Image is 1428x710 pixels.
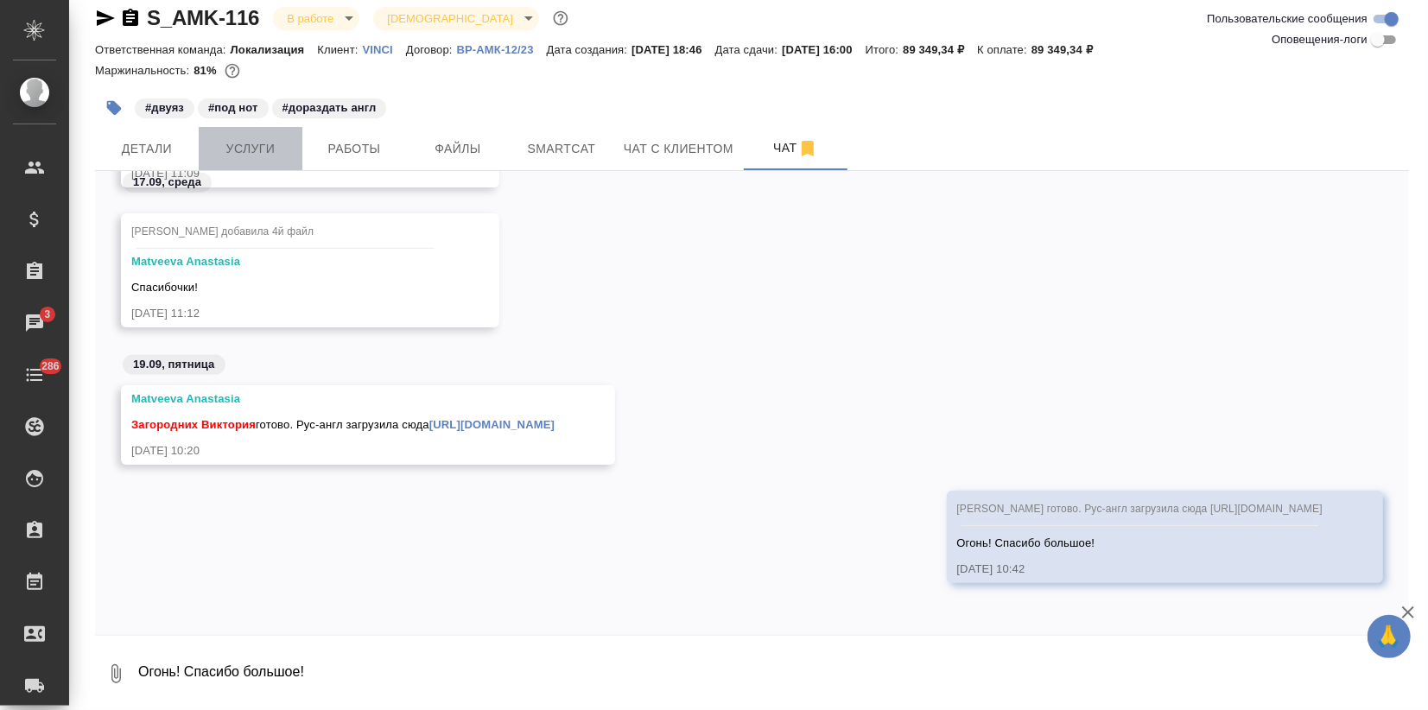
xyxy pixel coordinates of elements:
[145,99,184,117] p: #двуяз
[105,138,188,160] span: Детали
[1207,10,1368,28] span: Пользовательские сообщения
[131,253,439,270] div: Matveeva Anastasia
[133,99,196,114] span: двуяз
[131,418,555,431] span: готово. Рус-англ загрузила сюда
[382,11,517,26] button: [DEMOGRAPHIC_DATA]
[34,306,60,323] span: 3
[95,43,231,56] p: Ответственная команда:
[196,99,270,114] span: под нот
[31,358,70,375] span: 286
[715,43,782,56] p: Дата сдачи:
[363,43,406,56] p: VINCI
[147,6,259,29] a: S_AMK-116
[131,418,256,431] span: Загородних Виктория
[373,7,538,30] div: В работе
[624,138,733,160] span: Чат с клиентом
[1368,615,1411,658] button: 🙏
[133,356,215,373] p: 19.09, пятница
[957,536,1095,549] span: Огонь! Спасибо большое!
[133,174,201,191] p: 17.09, среда
[957,561,1323,578] div: [DATE] 10:42
[782,43,866,56] p: [DATE] 16:00
[1272,31,1368,48] span: Оповещения-логи
[95,89,133,127] button: Добавить тэг
[903,43,977,56] p: 89 349,34 ₽
[131,390,555,408] div: Matveeva Anastasia
[95,64,194,77] p: Маржинальность:
[4,301,65,345] a: 3
[1031,43,1106,56] p: 89 349,34 ₽
[957,503,1323,515] span: [PERSON_NAME] готово. Рус-англ загрузила сюда [URL][DOMAIN_NAME]
[797,138,818,159] svg: Отписаться
[194,64,220,77] p: 81%
[120,8,141,29] button: Скопировать ссылку
[4,353,65,396] a: 286
[231,43,318,56] p: Локализация
[520,138,603,160] span: Smartcat
[977,43,1031,56] p: К оплате:
[282,11,339,26] button: В работе
[631,43,715,56] p: [DATE] 18:46
[131,442,555,460] div: [DATE] 10:20
[273,7,359,30] div: В работе
[549,7,572,29] button: Доп статусы указывают на важность/срочность заказа
[131,225,314,238] span: [PERSON_NAME] добавила 4й файл
[209,138,292,160] span: Услуги
[866,43,903,56] p: Итого:
[429,418,555,431] a: [URL][DOMAIN_NAME]
[457,41,547,56] a: ВР-АМК-12/23
[313,138,396,160] span: Работы
[95,8,116,29] button: Скопировать ссылку для ЯМессенджера
[208,99,258,117] p: #под нот
[131,281,198,294] span: Спасибочки!
[221,60,244,82] button: 14326.21 RUB;
[270,99,389,114] span: дораздать англ
[754,137,837,159] span: Чат
[457,43,547,56] p: ВР-АМК-12/23
[317,43,362,56] p: Клиент:
[406,43,457,56] p: Договор:
[547,43,631,56] p: Дата создания:
[1374,618,1404,655] span: 🙏
[131,305,439,322] div: [DATE] 11:12
[416,138,499,160] span: Файлы
[282,99,377,117] p: #дораздать англ
[363,41,406,56] a: VINCI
